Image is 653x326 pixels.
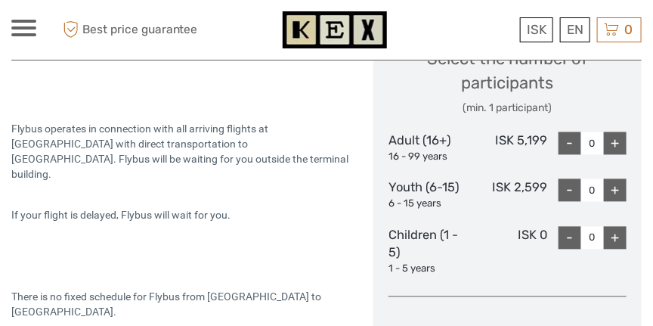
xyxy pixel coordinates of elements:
div: Youth (6-15) [388,179,468,211]
div: (min. 1 participant) [388,101,627,116]
div: EN [560,17,590,42]
div: - [559,132,581,155]
div: + [604,179,627,202]
span: There is no fixed schedule for Flybus from [GEOGRAPHIC_DATA] to [GEOGRAPHIC_DATA]. [11,291,323,318]
div: + [604,132,627,155]
div: Adult (16+) [388,132,468,164]
div: - [559,227,581,250]
span: Best price guarantee [59,17,198,42]
div: 16 - 99 years [388,151,468,165]
span: ISK [527,22,546,37]
span: Flybus operates in connection with all arriving flights at [GEOGRAPHIC_DATA] with direct transpor... [11,123,351,181]
p: We're away right now. Please check back later! [21,26,171,39]
div: 6 - 15 years [388,197,468,212]
div: ISK 5,199 [468,132,547,164]
img: 1261-44dab5bb-39f8-40da-b0c2-4d9fce00897c_logo_small.jpg [283,11,387,48]
div: + [604,227,627,250]
div: ISK 2,599 [468,179,547,211]
div: Select the number of participants [388,48,627,116]
div: - [559,179,581,202]
div: Children (1 - 5) [388,227,468,277]
div: 1 - 5 years [388,262,468,277]
button: Open LiveChat chat widget [174,23,192,42]
span: 0 [622,22,635,37]
span: If your flight is delayed, Flybus will wait for you. [11,210,231,222]
div: ISK 0 [468,227,547,277]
